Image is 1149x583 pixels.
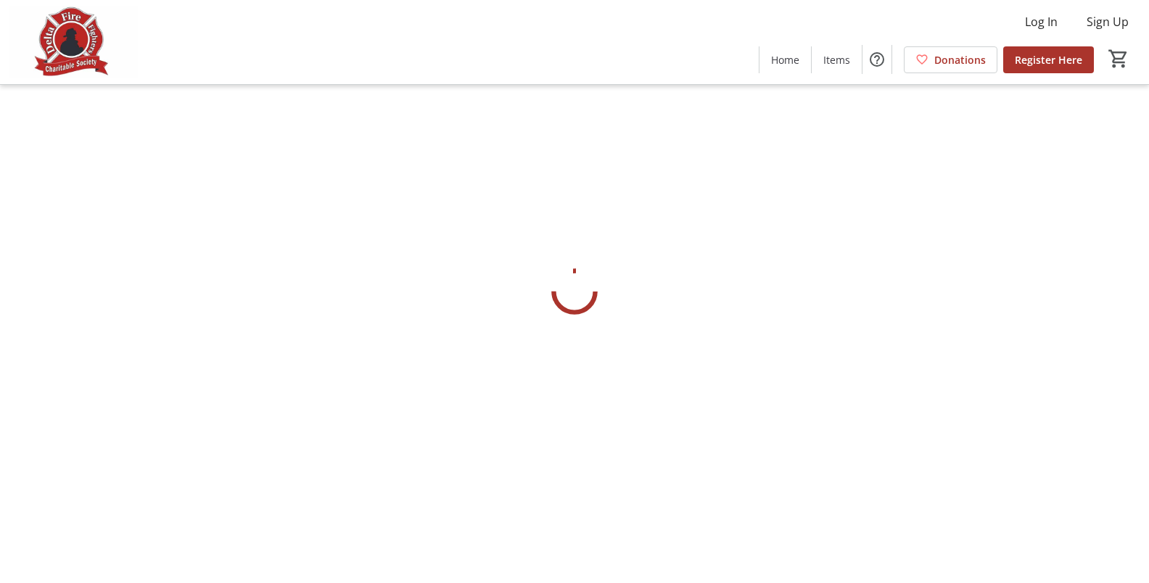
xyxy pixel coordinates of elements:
button: Cart [1105,46,1132,72]
span: Donations [934,52,986,67]
a: Register Here [1003,46,1094,73]
img: Delta Firefighters Charitable Society's Logo [9,6,138,78]
a: Donations [904,46,997,73]
button: Log In [1013,10,1069,33]
span: Home [771,52,799,67]
span: Log In [1025,13,1058,30]
span: Items [823,52,850,67]
a: Home [759,46,811,73]
span: Sign Up [1087,13,1129,30]
button: Help [862,45,891,74]
a: Items [812,46,862,73]
button: Sign Up [1075,10,1140,33]
span: Register Here [1015,52,1082,67]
